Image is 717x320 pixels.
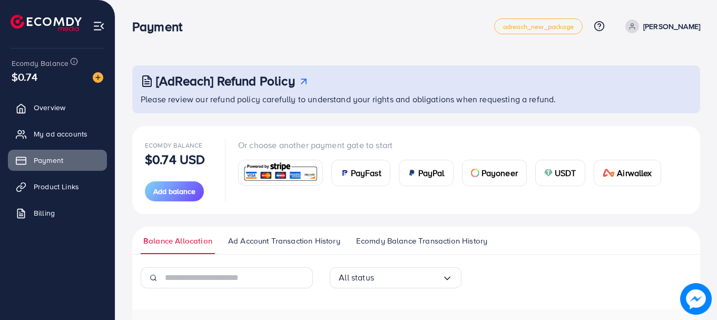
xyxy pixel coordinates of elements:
[34,181,79,192] span: Product Links
[617,167,652,179] span: Airwallex
[145,153,205,166] p: $0.74 USD
[482,167,518,179] span: Payoneer
[12,58,68,69] span: Ecomdy Balance
[242,161,319,184] img: card
[132,19,191,34] h3: Payment
[143,235,212,247] span: Balance Allocation
[8,97,107,118] a: Overview
[8,150,107,171] a: Payment
[351,167,381,179] span: PayFast
[8,123,107,144] a: My ad accounts
[544,169,553,177] img: card
[339,269,374,286] span: All status
[555,167,576,179] span: USDT
[11,15,82,31] img: logo
[340,169,349,177] img: card
[34,208,55,218] span: Billing
[503,23,574,30] span: adreach_new_package
[643,20,700,33] p: [PERSON_NAME]
[228,235,340,247] span: Ad Account Transaction History
[141,93,694,105] p: Please review our refund policy carefully to understand your rights and obligations when requesti...
[8,202,107,224] a: Billing
[621,20,700,33] a: [PERSON_NAME]
[34,102,65,113] span: Overview
[356,235,487,247] span: Ecomdy Balance Transaction History
[8,176,107,197] a: Product Links
[374,269,442,286] input: Search for option
[153,186,195,197] span: Add balance
[494,18,583,34] a: adreach_new_package
[93,20,105,32] img: menu
[238,160,323,186] a: card
[399,160,454,186] a: cardPayPal
[330,267,461,288] div: Search for option
[12,69,37,84] span: $0.74
[462,160,527,186] a: cardPayoneer
[408,169,416,177] img: card
[238,139,670,151] p: Or choose another payment gate to start
[594,160,661,186] a: cardAirwallex
[535,160,585,186] a: cardUSDT
[34,155,63,166] span: Payment
[93,72,103,83] img: image
[471,169,479,177] img: card
[145,141,202,150] span: Ecomdy Balance
[145,181,204,201] button: Add balance
[603,169,615,177] img: card
[34,129,87,139] span: My ad accounts
[156,73,295,89] h3: [AdReach] Refund Policy
[418,167,445,179] span: PayPal
[682,285,710,313] img: image
[331,160,390,186] a: cardPayFast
